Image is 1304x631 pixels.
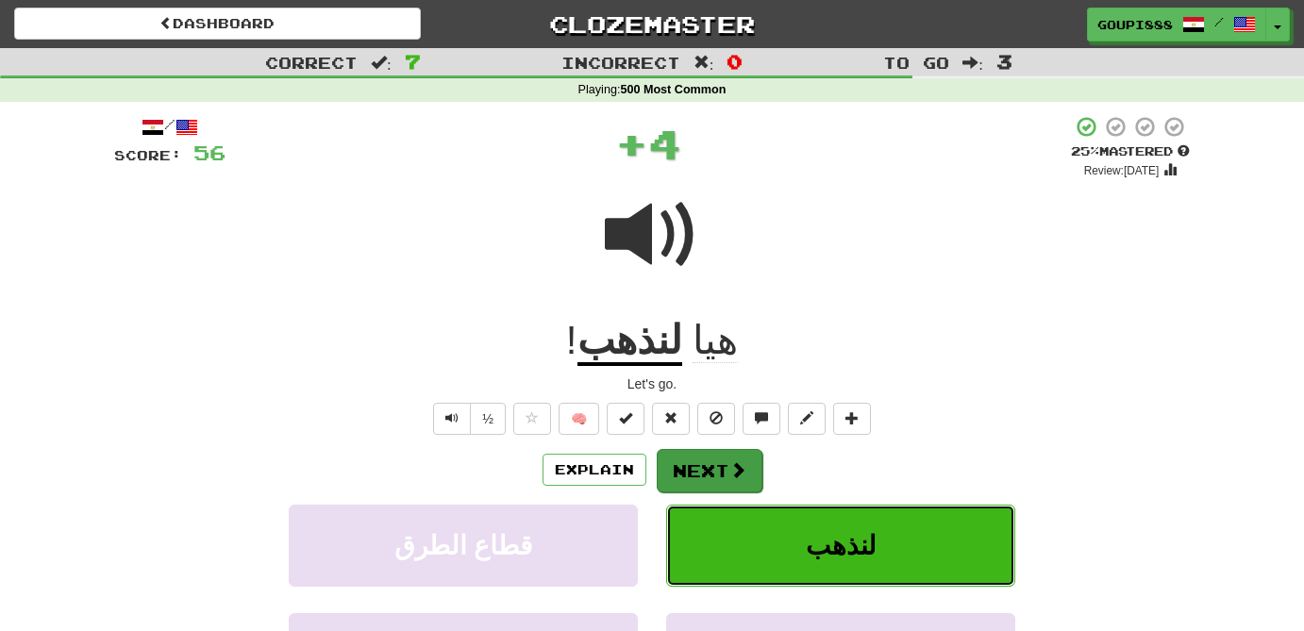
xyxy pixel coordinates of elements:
[615,115,648,172] span: +
[543,454,646,486] button: Explain
[806,531,877,560] span: لنذهب
[620,83,726,96] strong: 500 Most Common
[14,8,421,40] a: Dashboard
[996,50,1012,73] span: 3
[727,50,743,73] span: 0
[405,50,421,73] span: 7
[114,147,182,163] span: Score:
[1097,16,1173,33] span: goupi888
[289,505,638,587] button: قطاع الطرق
[371,55,392,71] span: :
[788,403,826,435] button: Edit sentence (alt+d)
[962,55,983,71] span: :
[883,53,949,72] span: To go
[394,531,533,560] span: قطاع الطرق
[114,115,226,139] div: /
[559,403,599,435] button: 🧠
[577,318,682,366] u: لنذهب
[1214,15,1224,28] span: /
[114,374,1190,393] div: Let's go.
[513,403,551,435] button: Favorite sentence (alt+f)
[648,120,681,167] span: 4
[433,403,471,435] button: Play sentence audio (ctl+space)
[833,403,871,435] button: Add to collection (alt+a)
[1071,143,1190,160] div: Mastered
[693,318,738,363] span: هيا
[1071,143,1099,158] span: 25 %
[449,8,856,41] a: Clozemaster
[1087,8,1266,42] a: goupi888 /
[566,318,577,362] span: !
[1084,164,1160,177] small: Review: [DATE]
[743,403,780,435] button: Discuss sentence (alt+u)
[561,53,680,72] span: Incorrect
[652,403,690,435] button: Reset to 0% Mastered (alt+r)
[697,403,735,435] button: Ignore sentence (alt+i)
[657,449,762,492] button: Next
[666,505,1015,587] button: لنذهب
[429,403,506,435] div: Text-to-speech controls
[607,403,644,435] button: Set this sentence to 100% Mastered (alt+m)
[694,55,714,71] span: :
[470,403,506,435] button: ½
[265,53,358,72] span: Correct
[193,141,226,164] span: 56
